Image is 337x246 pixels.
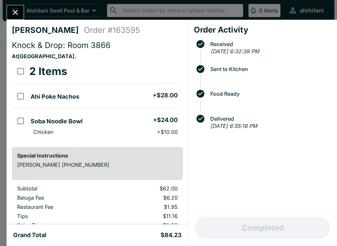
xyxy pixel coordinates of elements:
[194,25,332,35] h4: Order Activity
[33,129,53,135] p: Chicken
[17,222,102,229] p: Sales Tax
[12,25,84,35] h4: [PERSON_NAME]
[113,213,177,219] p: $11.16
[29,65,67,78] h3: 2 Items
[207,66,332,72] span: Sent to Kitchen
[12,53,76,60] strong: At [GEOGRAPHIC_DATA] .
[31,117,83,125] h5: Soba Noodle Bowl
[207,41,332,47] span: Received
[17,204,102,210] p: Restaurant Fee
[12,60,183,142] table: orders table
[84,25,140,35] h4: Order # 163595
[153,91,178,99] h5: + $28.00
[31,93,79,101] h5: Ahi Poke Nachos
[7,5,24,19] button: Close
[113,222,177,229] p: $2.92
[17,161,178,168] p: [PERSON_NAME] [PHONE_NUMBER]
[17,185,102,192] p: Subtotal
[17,213,102,219] p: Tips
[17,152,178,159] h6: Special Instructions
[207,91,332,97] span: Food Ready
[113,204,177,210] p: $1.95
[210,123,257,129] em: [DATE] 6:55:18 PM
[17,194,102,201] p: Beluga Fee
[211,48,259,55] em: [DATE] 6:32:39 PM
[12,40,111,50] span: Knock & Drop: Room 3866
[113,194,177,201] p: $6.20
[157,129,178,135] p: + $10.00
[161,231,182,239] h5: $84.23
[153,116,178,124] h5: + $24.00
[12,185,183,231] table: orders table
[113,185,177,192] p: $62.00
[207,116,332,122] span: Delivered
[13,231,46,239] h5: Grand Total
